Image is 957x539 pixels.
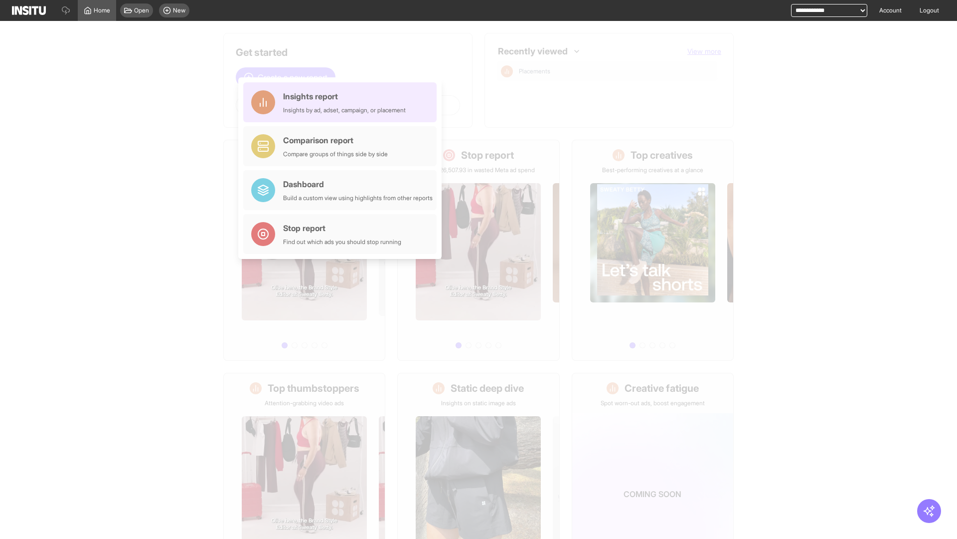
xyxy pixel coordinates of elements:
div: Insights by ad, adset, campaign, or placement [283,106,406,114]
div: Stop report [283,222,401,234]
div: Dashboard [283,178,433,190]
img: Logo [12,6,46,15]
div: Find out which ads you should stop running [283,238,401,246]
span: Open [134,6,149,14]
div: Build a custom view using highlights from other reports [283,194,433,202]
div: Compare groups of things side by side [283,150,388,158]
div: Insights report [283,90,406,102]
span: Home [94,6,110,14]
div: Comparison report [283,134,388,146]
span: New [173,6,185,14]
